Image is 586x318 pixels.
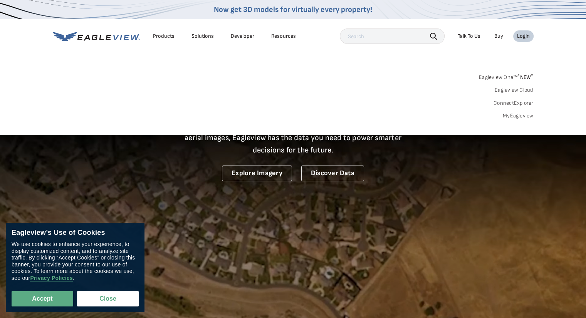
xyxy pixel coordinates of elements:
a: Buy [494,33,503,40]
a: Now get 3D models for virtually every property! [214,5,372,14]
div: Resources [271,33,296,40]
div: Solutions [191,33,214,40]
input: Search [340,28,445,44]
div: Products [153,33,175,40]
a: Eagleview One™*NEW* [479,72,534,80]
a: MyEagleview [503,112,534,119]
button: Accept [12,291,73,306]
div: Talk To Us [458,33,480,40]
a: ConnectExplorer [494,100,534,107]
button: Close [77,291,139,306]
div: Eagleview’s Use of Cookies [12,229,139,237]
p: A new era starts here. Built on more than 3.5 billion high-resolution aerial images, Eagleview ha... [175,119,411,156]
span: NEW [517,74,533,80]
a: Explore Imagery [222,166,292,181]
a: Privacy Policies [30,275,72,281]
a: Developer [231,33,254,40]
a: Eagleview Cloud [495,87,534,94]
a: Discover Data [301,166,364,181]
div: Login [517,33,530,40]
div: We use cookies to enhance your experience, to display customized content, and to analyze site tra... [12,241,139,281]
